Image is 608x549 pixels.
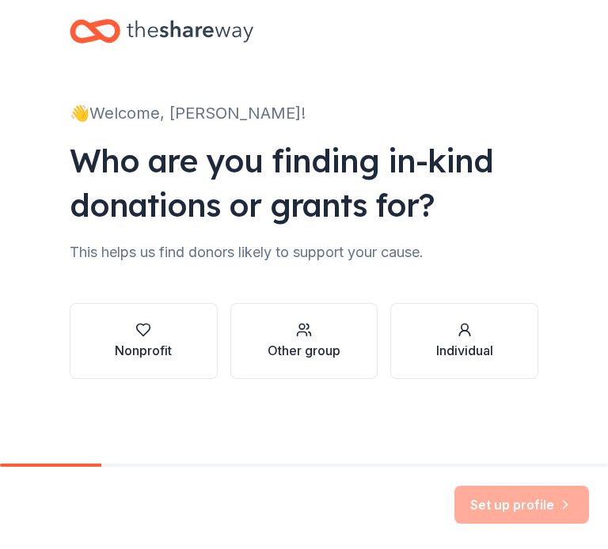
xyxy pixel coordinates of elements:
[70,303,218,379] button: Nonprofit
[70,138,538,227] div: Who are you finding in-kind donations or grants for?
[436,341,493,360] div: Individual
[390,303,538,379] button: Individual
[268,341,340,360] div: Other group
[70,240,538,265] div: This helps us find donors likely to support your cause.
[115,341,172,360] div: Nonprofit
[230,303,378,379] button: Other group
[70,100,538,126] div: 👋 Welcome, [PERSON_NAME]!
